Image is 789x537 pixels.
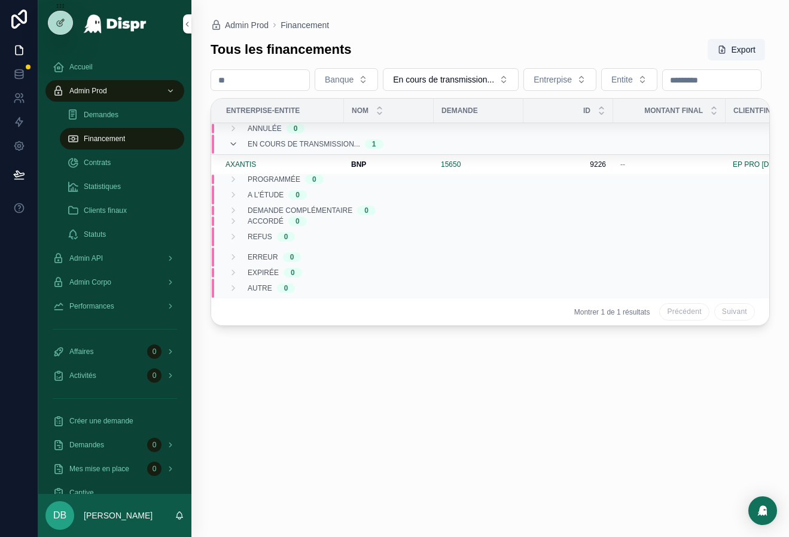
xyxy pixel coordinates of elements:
a: Captive [45,482,184,504]
span: Admin Prod [69,86,107,96]
span: Admin Corpo [69,277,111,287]
a: Demandes [60,104,184,126]
strong: BNP [351,160,366,169]
span: Contrats [84,158,111,167]
span: Activités [69,371,96,380]
div: 0 [364,206,368,215]
a: Performances [45,295,184,317]
a: Admin Prod [211,19,269,31]
a: Admin Prod [45,80,184,102]
div: 0 [284,283,288,293]
span: Programmée [248,175,300,184]
span: En cours de transmission... [248,139,360,149]
a: Mes mise en place0 [45,458,184,480]
span: Admin API [69,254,103,263]
a: 15650 [441,160,461,169]
a: AXANTIS [226,160,337,169]
div: 0 [147,344,162,359]
span: Entrerpise-Entite [226,106,300,115]
a: 15650 [441,160,516,169]
span: Entrerpise [534,74,572,86]
a: Financement [281,19,329,31]
span: A l'étude [248,190,284,200]
div: 0 [147,438,162,452]
div: 0 [147,462,162,476]
span: Statuts [84,230,106,239]
span: Banque [325,74,354,86]
div: 0 [291,268,295,277]
div: 0 [284,232,288,242]
span: Nom [352,106,368,115]
div: 0 [294,124,298,133]
span: Entite [611,74,633,86]
a: Activités0 [45,365,184,386]
span: DB [53,508,66,523]
span: Demandes [84,110,118,120]
div: 0 [147,368,162,383]
span: Captive [69,488,94,498]
a: Statuts [60,224,184,245]
a: Admin API [45,248,184,269]
span: Montrer 1 de 1 résultats [574,307,650,317]
span: Accordé [248,216,284,226]
a: -- [620,160,718,169]
span: Admin Prod [225,19,269,31]
span: Autre [248,283,272,293]
a: Créer une demande [45,410,184,432]
span: Erreur [248,252,278,262]
a: Contrats [60,152,184,173]
a: Accueil [45,56,184,78]
div: scrollable content [38,48,191,494]
a: Statistiques [60,176,184,197]
a: BNP [351,160,427,169]
div: Open Intercom Messenger [748,496,777,525]
span: Expirée [248,268,279,277]
span: Demande [441,106,478,115]
p: [PERSON_NAME] [84,509,153,521]
h1: Tous les financements [211,41,352,58]
span: Créer une demande [69,416,133,426]
span: Affaires [69,347,93,356]
a: Demandes0 [45,434,184,456]
span: Refus [248,232,272,242]
a: Affaires0 [45,341,184,362]
span: ClientFinal [733,106,781,115]
a: AXANTIS [226,160,256,169]
div: 0 [296,216,300,226]
button: Select Button [523,68,596,91]
img: App logo [83,14,147,33]
span: Accueil [69,62,93,72]
span: Demandes [69,440,104,450]
a: Admin Corpo [45,271,184,293]
div: 0 [296,190,300,200]
button: Export [708,39,765,60]
a: Financement [60,128,184,149]
span: Montant final [644,106,703,115]
span: Id [583,106,590,115]
span: Statistiques [84,182,121,191]
span: En cours de transmission... [393,74,494,86]
div: 0 [290,252,294,262]
a: 9226 [531,160,606,169]
button: Select Button [383,68,519,91]
div: 0 [312,175,316,184]
span: Clients finaux [84,206,127,215]
span: Demande complémentaire [248,206,352,215]
span: -- [620,160,625,169]
div: 1 [372,139,376,149]
button: Select Button [601,68,657,91]
span: Mes mise en place [69,464,129,474]
span: Performances [69,301,114,311]
button: Select Button [315,68,378,91]
span: Annulée [248,124,282,133]
a: Clients finaux [60,200,184,221]
span: Financement [84,134,125,144]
